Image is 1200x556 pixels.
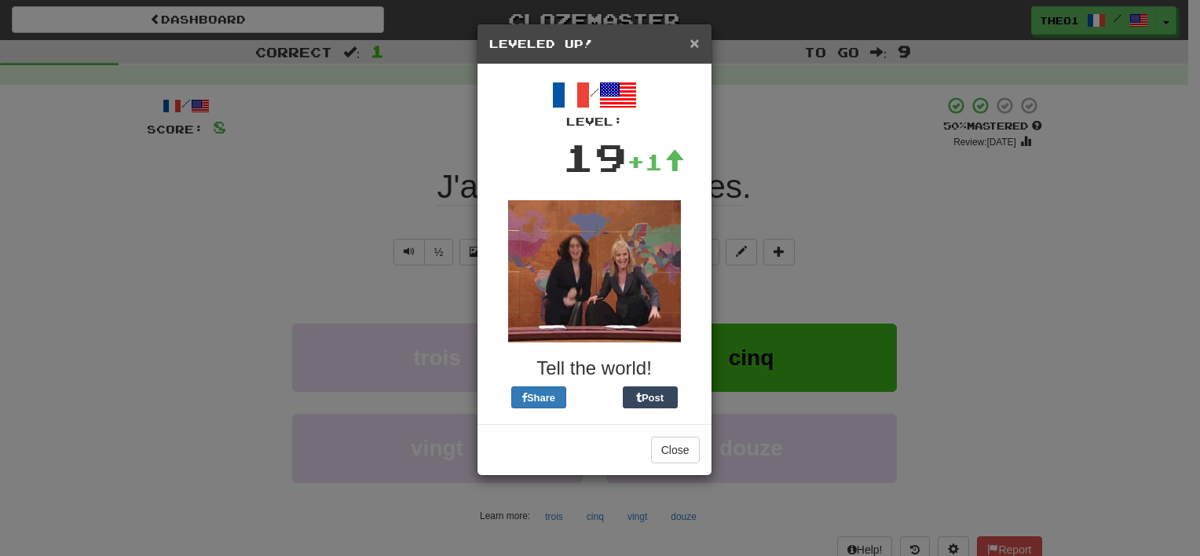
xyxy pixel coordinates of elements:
[651,437,700,463] button: Close
[489,76,700,130] div: /
[489,114,700,130] div: Level:
[566,386,623,408] iframe: X Post Button
[489,36,700,52] h5: Leveled Up!
[690,35,699,51] button: Close
[623,386,678,408] button: Post
[508,200,681,342] img: tina-fey-e26f0ac03c4892f6ddeb7d1003ac1ab6e81ce7d97c2ff70d0ee9401e69e3face.gif
[690,34,699,52] span: ×
[489,358,700,379] h3: Tell the world!
[511,386,566,408] button: Share
[627,146,685,177] div: +1
[562,130,627,185] div: 19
